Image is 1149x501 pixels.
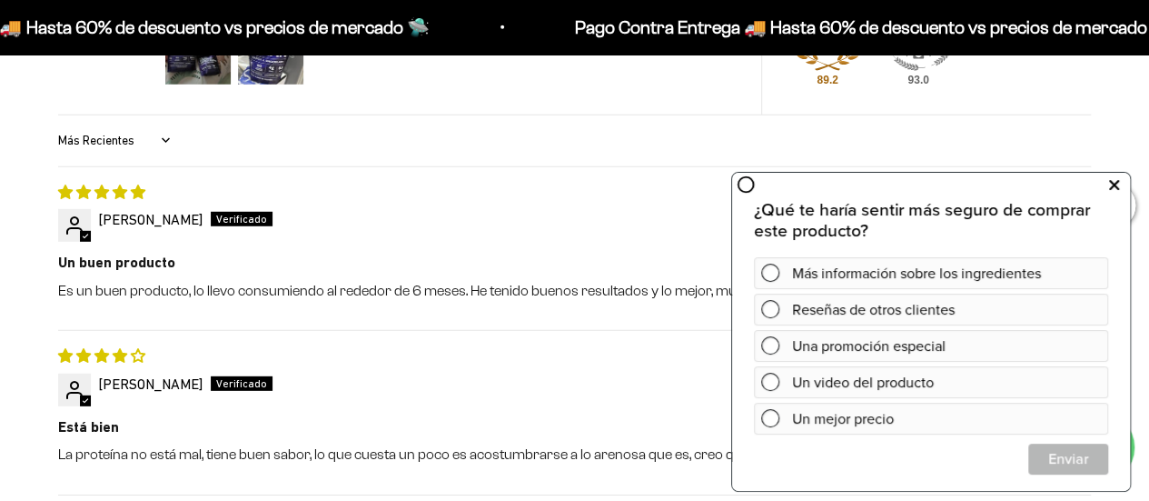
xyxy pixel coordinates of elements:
p: La proteína no está mal, tiene buen sabor, lo que cuesta un poco es acostumbrarse a lo arenosa qu... [58,445,1091,465]
p: Es un buen producto, lo llevo consumiendo al rededor de 6 meses. He tenido buenos resultados y lo... [58,281,1091,301]
span: [PERSON_NAME] [98,211,203,227]
b: Está bien [58,417,1091,437]
span: 5 star review [58,184,145,200]
select: Sort dropdown [58,123,175,159]
span: 4 star review [58,347,145,364]
b: Un buen producto [58,253,1091,273]
span: [PERSON_NAME] [98,376,203,392]
div: 93.0 [904,73,933,87]
iframe: zigpoll-iframe [732,171,1130,491]
div: 89.2 [813,73,842,87]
